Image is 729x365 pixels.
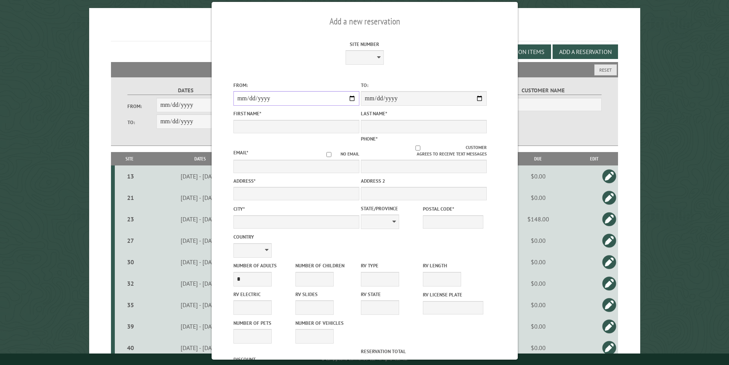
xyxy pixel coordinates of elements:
[146,322,254,330] div: [DATE] - [DATE]
[423,205,483,213] label: Postal Code
[115,152,145,165] th: Site
[423,291,483,298] label: RV License Plate
[361,205,421,212] label: State/Province
[127,119,157,126] label: To:
[146,172,254,180] div: [DATE] - [DATE]
[506,316,571,337] td: $0.00
[233,82,359,89] label: From:
[233,356,359,363] label: Discount
[506,337,571,358] td: $0.00
[233,177,359,185] label: Address
[506,187,571,208] td: $0.00
[118,280,144,287] div: 32
[594,64,617,75] button: Reset
[553,44,618,59] button: Add a Reservation
[146,344,254,352] div: [DATE] - [DATE]
[233,205,359,213] label: City
[127,86,244,95] label: Dates
[506,251,571,273] td: $0.00
[295,262,356,269] label: Number of Children
[295,291,356,298] label: RV Slides
[233,319,294,327] label: Number of Pets
[317,151,359,157] label: No email
[317,152,341,157] input: No email
[295,319,356,327] label: Number of Vehicles
[485,86,602,95] label: Customer Name
[118,237,144,244] div: 27
[361,177,487,185] label: Address 2
[370,146,466,151] input: Customer agrees to receive text messages
[146,258,254,266] div: [DATE] - [DATE]
[361,110,487,117] label: Last Name
[233,233,359,241] label: Country
[361,348,487,355] label: Reservation Total
[361,136,378,142] label: Phone
[118,172,144,180] div: 13
[361,291,421,298] label: RV State
[423,262,483,269] label: RV Length
[506,152,571,165] th: Due
[302,41,427,48] label: Site Number
[146,280,254,287] div: [DATE] - [DATE]
[233,262,294,269] label: Number of Adults
[233,149,248,156] label: Email
[233,14,496,29] h2: Add a new reservation
[127,103,157,110] label: From:
[146,237,254,244] div: [DATE] - [DATE]
[118,258,144,266] div: 30
[146,301,254,309] div: [DATE] - [DATE]
[361,144,487,157] label: Customer agrees to receive text messages
[145,152,256,165] th: Dates
[361,82,487,89] label: To:
[146,194,254,201] div: [DATE] - [DATE]
[485,44,551,59] button: Edit Add-on Items
[233,110,359,117] label: First Name
[506,208,571,230] td: $148.00
[506,294,571,316] td: $0.00
[111,20,618,41] h1: Reservations
[118,322,144,330] div: 39
[361,262,421,269] label: RV Type
[571,152,618,165] th: Edit
[233,291,294,298] label: RV Electric
[118,301,144,309] div: 35
[321,357,408,362] small: © Campground Commander LLC. All rights reserved.
[506,165,571,187] td: $0.00
[506,230,571,251] td: $0.00
[118,215,144,223] div: 23
[111,62,618,77] h2: Filters
[146,215,254,223] div: [DATE] - [DATE]
[118,194,144,201] div: 21
[506,273,571,294] td: $0.00
[118,344,144,352] div: 40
